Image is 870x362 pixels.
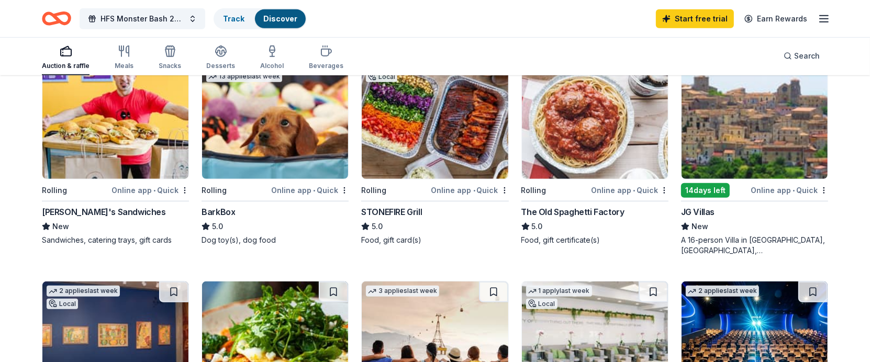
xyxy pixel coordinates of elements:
[309,62,343,70] div: Beverages
[361,235,508,245] div: Food, gift card(s)
[362,54,508,179] img: Image for STONEFIRE Grill
[202,54,348,179] img: Image for BarkBox
[681,54,828,256] a: Image for JG Villas1 applylast week14days leftOnline app•QuickJG VillasNewA 16-person Villa in [G...
[80,8,205,29] button: HFS Monster Bash 2025
[202,54,349,245] a: Image for BarkBoxTop rated13 applieslast weekRollingOnline app•QuickBarkBox5.0Dog toy(s), dog food
[223,14,244,23] a: Track
[260,62,284,70] div: Alcohol
[521,206,624,218] div: The Old Spaghetti Factory
[101,13,184,25] span: HFS Monster Bash 2025
[532,220,543,233] span: 5.0
[526,286,592,297] div: 1 apply last week
[431,184,509,197] div: Online app Quick
[361,184,386,197] div: Rolling
[42,184,67,197] div: Rolling
[47,286,120,297] div: 2 applies last week
[361,54,508,245] a: Image for STONEFIRE Grill2 applieslast weekLocalRollingOnline app•QuickSTONEFIRE Grill5.0Food, gi...
[42,62,90,70] div: Auction & raffle
[214,8,307,29] button: TrackDiscover
[42,235,189,245] div: Sandwiches, catering trays, gift cards
[42,54,188,179] img: Image for Ike's Sandwiches
[591,184,668,197] div: Online app Quick
[751,184,828,197] div: Online app Quick
[473,186,475,195] span: •
[794,50,820,62] span: Search
[681,235,828,256] div: A 16-person Villa in [GEOGRAPHIC_DATA], [GEOGRAPHIC_DATA], [GEOGRAPHIC_DATA] for 7days/6nights (R...
[111,184,189,197] div: Online app Quick
[681,206,715,218] div: JG Villas
[159,62,181,70] div: Snacks
[633,186,635,195] span: •
[793,186,795,195] span: •
[361,206,422,218] div: STONEFIRE Grill
[202,206,235,218] div: BarkBox
[202,235,349,245] div: Dog toy(s), dog food
[52,220,69,233] span: New
[656,9,734,28] a: Start free trial
[47,299,78,309] div: Local
[42,41,90,75] button: Auction & raffle
[366,286,439,297] div: 3 applies last week
[522,54,668,179] img: Image for The Old Spaghetti Factory
[521,184,546,197] div: Rolling
[115,41,133,75] button: Meals
[202,184,227,197] div: Rolling
[206,62,235,70] div: Desserts
[263,14,297,23] a: Discover
[260,41,284,75] button: Alcohol
[271,184,349,197] div: Online app Quick
[366,72,397,82] div: Local
[115,62,133,70] div: Meals
[682,54,828,179] img: Image for JG Villas
[206,41,235,75] button: Desserts
[521,54,668,245] a: Image for The Old Spaghetti Factory2 applieslast weekRollingOnline app•QuickThe Old Spaghetti Fac...
[153,186,155,195] span: •
[212,220,223,233] span: 5.0
[691,220,708,233] span: New
[42,206,166,218] div: [PERSON_NAME]'s Sandwiches
[309,41,343,75] button: Beverages
[521,235,668,245] div: Food, gift certificate(s)
[738,9,813,28] a: Earn Rewards
[526,299,557,309] div: Local
[313,186,315,195] span: •
[206,71,282,82] div: 13 applies last week
[775,46,828,66] button: Search
[42,54,189,245] a: Image for Ike's Sandwiches1 applylast weekRollingOnline app•Quick[PERSON_NAME]'s SandwichesNewSan...
[42,6,71,31] a: Home
[681,183,730,198] div: 14 days left
[159,41,181,75] button: Snacks
[372,220,383,233] span: 5.0
[686,286,759,297] div: 2 applies last week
